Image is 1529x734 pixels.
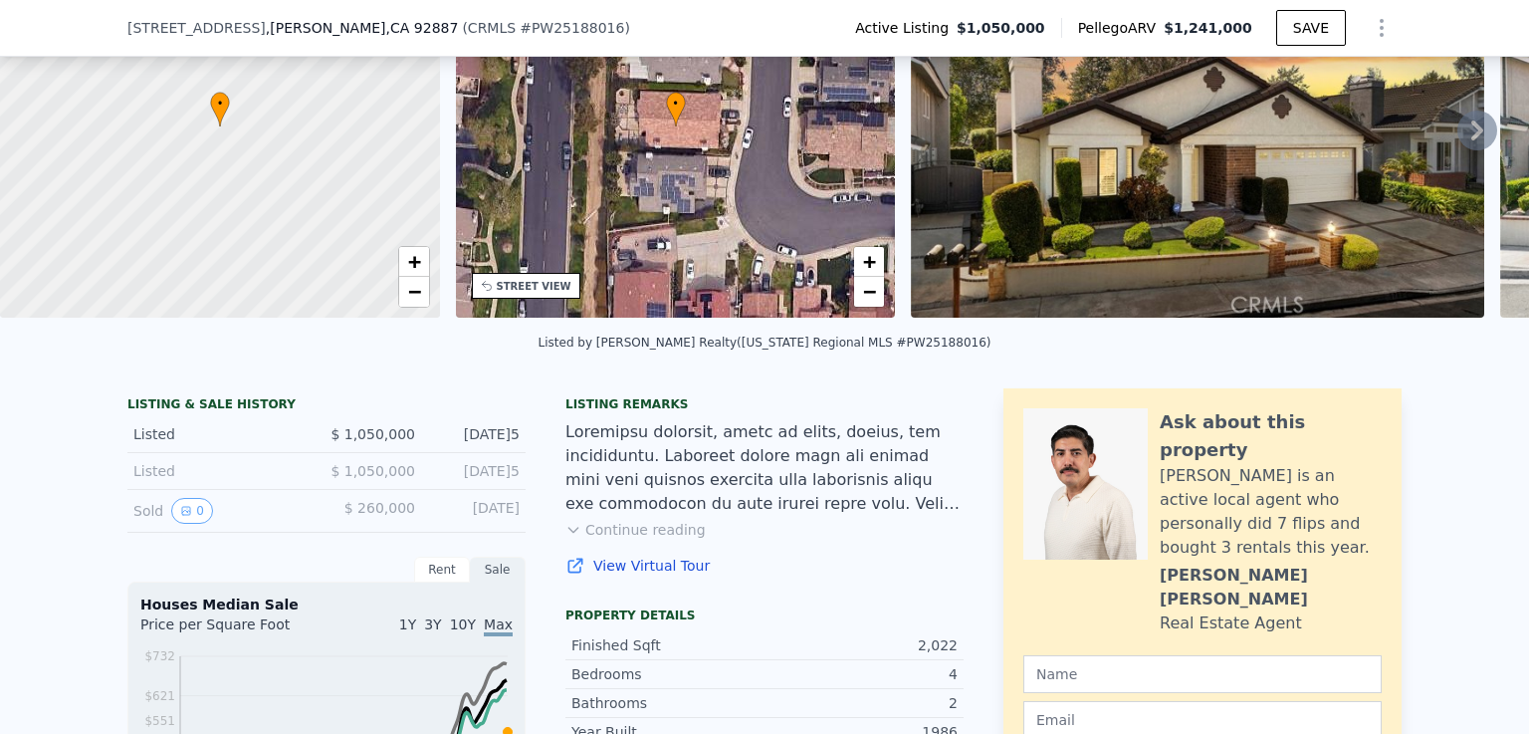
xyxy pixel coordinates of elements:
[330,426,415,442] span: $ 1,050,000
[764,635,958,655] div: 2,022
[520,20,624,36] span: # PW25188016
[330,463,415,479] span: $ 1,050,000
[462,18,630,38] div: ( )
[144,649,175,663] tspan: $732
[863,279,876,304] span: −
[210,95,230,113] span: •
[571,693,764,713] div: Bathrooms
[399,247,429,277] a: Zoom in
[666,92,686,126] div: •
[571,664,764,684] div: Bedrooms
[565,556,964,576] a: View Virtual Tour
[1160,612,1302,635] div: Real Estate Agent
[854,247,884,277] a: Zoom in
[133,461,311,481] div: Listed
[133,498,311,524] div: Sold
[171,498,213,524] button: View historical data
[497,279,571,294] div: STREET VIEW
[855,18,957,38] span: Active Listing
[468,20,516,36] span: CRMLS
[133,424,311,444] div: Listed
[1362,8,1402,48] button: Show Options
[1078,18,1165,38] span: Pellego ARV
[565,608,964,623] div: Property details
[424,616,441,632] span: 3Y
[431,424,520,444] div: [DATE]5
[144,689,175,703] tspan: $621
[565,520,706,540] button: Continue reading
[854,277,884,307] a: Zoom out
[666,95,686,113] span: •
[484,616,513,636] span: Max
[127,396,526,416] div: LISTING & SALE HISTORY
[565,396,964,412] div: Listing remarks
[1164,20,1252,36] span: $1,241,000
[386,20,459,36] span: , CA 92887
[957,18,1045,38] span: $1,050,000
[431,498,520,524] div: [DATE]
[450,616,476,632] span: 10Y
[399,616,416,632] span: 1Y
[431,461,520,481] div: [DATE]5
[407,279,420,304] span: −
[1023,655,1382,693] input: Name
[140,614,327,646] div: Price per Square Foot
[764,693,958,713] div: 2
[571,635,764,655] div: Finished Sqft
[1160,464,1382,560] div: [PERSON_NAME] is an active local agent who personally did 7 flips and bought 3 rentals this year.
[266,18,459,38] span: , [PERSON_NAME]
[470,557,526,583] div: Sale
[344,500,415,516] span: $ 260,000
[210,92,230,126] div: •
[407,249,420,274] span: +
[539,336,991,350] div: Listed by [PERSON_NAME] Realty ([US_STATE] Regional MLS #PW25188016)
[1160,408,1382,464] div: Ask about this property
[399,277,429,307] a: Zoom out
[1160,564,1382,612] div: [PERSON_NAME] [PERSON_NAME]
[127,18,266,38] span: [STREET_ADDRESS]
[414,557,470,583] div: Rent
[863,249,876,274] span: +
[1276,10,1346,46] button: SAVE
[140,595,513,614] div: Houses Median Sale
[565,420,964,516] div: Loremipsu dolorsit, ametc ad elits, doeius, tem incididuntu. Laboreet dolore magn ali enimad mini...
[764,664,958,684] div: 4
[144,714,175,728] tspan: $551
